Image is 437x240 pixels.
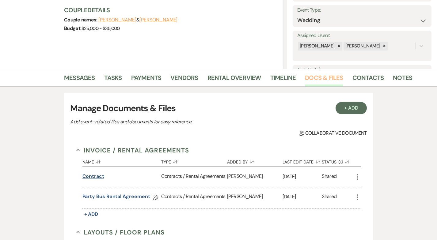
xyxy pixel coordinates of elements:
span: + Add [84,211,98,217]
button: Name [82,155,161,167]
span: Budget: [64,25,82,32]
button: Added By [227,155,282,167]
a: Notes [393,73,412,86]
button: Contract [82,173,104,180]
span: $25,000 - $35,000 [82,25,120,32]
a: Party Bus Rental Agreement [82,193,150,202]
a: Messages [64,73,95,86]
a: Contacts [352,73,384,86]
label: Task List(s): [297,66,427,74]
span: Collaborative document [299,129,367,137]
div: [PERSON_NAME] [227,167,282,187]
h3: Manage Documents & Files [70,102,367,115]
a: Timeline [270,73,296,86]
span: & [98,17,177,23]
div: [PERSON_NAME] [298,42,336,51]
label: Assigned Users: [297,31,427,40]
span: Couple names: [64,17,98,23]
div: Contracts / Rental Agreements [161,187,227,208]
a: Rental Overview [207,73,261,86]
label: Event Type: [297,6,427,15]
div: [PERSON_NAME] [344,42,381,51]
a: Payments [131,73,161,86]
button: [PERSON_NAME] [139,17,177,22]
button: Last Edit Date [283,155,322,167]
button: + Add [82,210,100,219]
button: [PERSON_NAME] [98,17,136,22]
span: Status [322,160,336,164]
a: Vendors [170,73,198,86]
p: [DATE] [283,173,322,181]
button: Status [322,155,353,167]
button: + Add [336,102,367,114]
a: Tasks [104,73,122,86]
p: [DATE] [283,193,322,201]
div: Contracts / Rental Agreements [161,167,227,187]
button: Type [161,155,227,167]
a: Docs & Files [305,73,343,86]
div: Shared [322,173,336,181]
p: Add event–related files and documents for easy reference. [70,118,285,126]
h3: Couple Details [64,6,278,14]
div: Shared [322,193,336,202]
button: Invoice / Rental Agreements [76,146,189,155]
div: [PERSON_NAME] [227,187,282,208]
button: Layouts / Floor Plans [76,228,165,237]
